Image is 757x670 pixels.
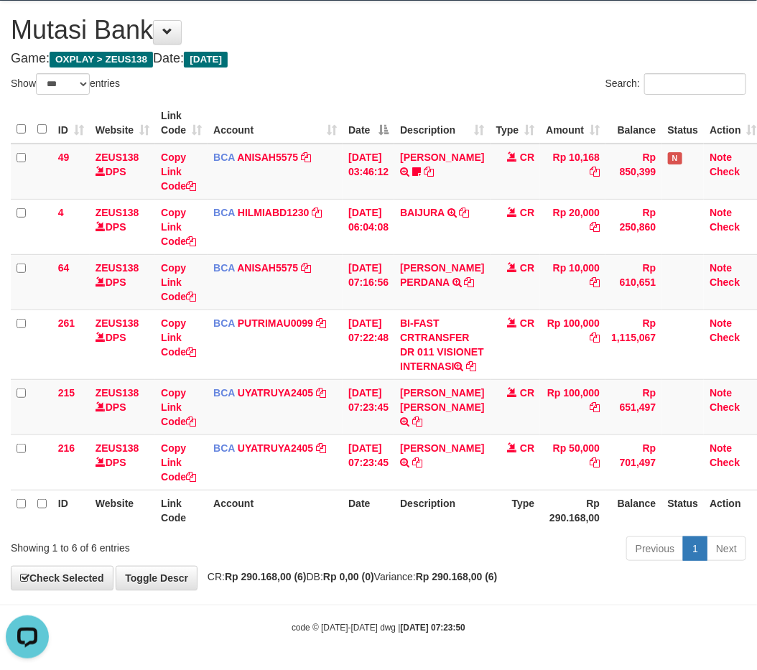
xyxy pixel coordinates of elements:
[184,52,228,68] span: [DATE]
[710,387,732,399] a: Note
[662,103,705,144] th: Status
[316,387,326,399] a: Copy UYATRUYA2405 to clipboard
[90,144,155,200] td: DPS
[155,103,208,144] th: Link Code: activate to sort column ascending
[416,571,498,582] strong: Rp 290.168,00 (6)
[540,434,605,490] td: Rp 50,000
[400,442,484,454] a: [PERSON_NAME]
[161,262,196,302] a: Copy Link Code
[540,254,605,310] td: Rp 10,000
[208,103,343,144] th: Account: activate to sort column ascending
[11,566,113,590] a: Check Selected
[605,199,661,254] td: Rp 250,860
[710,262,732,274] a: Note
[540,379,605,434] td: Rp 100,000
[707,536,746,561] a: Next
[213,152,235,163] span: BCA
[710,457,740,468] a: Check
[343,379,394,434] td: [DATE] 07:23:45
[400,152,484,163] a: [PERSON_NAME]
[710,276,740,288] a: Check
[710,332,740,343] a: Check
[96,387,139,399] a: ZEUS138
[710,166,740,177] a: Check
[161,152,196,192] a: Copy Link Code
[213,262,235,274] span: BCA
[605,73,746,95] label: Search:
[465,276,475,288] a: Copy REZA NING PERDANA to clipboard
[213,442,235,454] span: BCA
[90,434,155,490] td: DPS
[590,166,600,177] a: Copy Rp 10,168 to clipboard
[316,442,326,454] a: Copy UYATRUYA2405 to clipboard
[312,207,322,218] a: Copy HILMIABD1230 to clipboard
[90,310,155,379] td: DPS
[540,103,605,144] th: Amount: activate to sort column ascending
[238,442,313,454] a: UYATRUYA2405
[213,207,235,218] span: BCA
[590,276,600,288] a: Copy Rp 10,000 to clipboard
[590,457,600,468] a: Copy Rp 50,000 to clipboard
[58,317,75,329] span: 261
[710,207,732,218] a: Note
[11,16,746,45] h1: Mutasi Bank
[52,490,90,531] th: ID
[90,254,155,310] td: DPS
[540,490,605,531] th: Rp 290.168,00
[58,442,75,454] span: 216
[412,416,422,427] a: Copy VICKY ADI PURNOMO to clipboard
[394,103,490,144] th: Description: activate to sort column ascending
[394,310,490,379] td: BI-FAST CRTRANSFER DR 011 VISIONET INTERNASI
[36,73,90,95] select: Showentries
[400,207,445,218] a: BAIJURA
[710,221,740,233] a: Check
[343,490,394,531] th: Date
[225,571,307,582] strong: Rp 290.168,00 (6)
[213,387,235,399] span: BCA
[668,152,682,164] span: Has Note
[11,52,746,66] h4: Game: Date:
[11,73,120,95] label: Show entries
[540,310,605,379] td: Rp 100,000
[161,317,196,358] a: Copy Link Code
[292,623,465,633] small: code © [DATE]-[DATE] dwg |
[90,103,155,144] th: Website: activate to sort column ascending
[343,310,394,379] td: [DATE] 07:22:48
[161,207,196,247] a: Copy Link Code
[161,442,196,483] a: Copy Link Code
[460,207,470,218] a: Copy BAIJURA to clipboard
[605,103,661,144] th: Balance
[343,199,394,254] td: [DATE] 06:04:08
[520,387,534,399] span: CR
[520,207,534,218] span: CR
[491,103,541,144] th: Type: activate to sort column ascending
[96,207,139,218] a: ZEUS138
[605,254,661,310] td: Rp 610,651
[401,623,465,633] strong: [DATE] 07:23:50
[90,379,155,434] td: DPS
[343,254,394,310] td: [DATE] 07:16:56
[412,457,422,468] a: Copy HERU SANTOSO to clipboard
[467,360,477,372] a: Copy BI-FAST CRTRANSFER DR 011 VISIONET INTERNASI to clipboard
[605,310,661,379] td: Rp 1,115,067
[491,490,541,531] th: Type
[343,434,394,490] td: [DATE] 07:23:45
[343,103,394,144] th: Date: activate to sort column descending
[58,387,75,399] span: 215
[424,166,434,177] a: Copy INA PAUJANAH to clipboard
[605,379,661,434] td: Rp 651,497
[605,434,661,490] td: Rp 701,497
[540,144,605,200] td: Rp 10,168
[237,262,298,274] a: ANISAH5575
[710,317,732,329] a: Note
[155,490,208,531] th: Link Code
[200,571,498,582] span: CR: DB: Variance:
[710,401,740,413] a: Check
[626,536,684,561] a: Previous
[238,317,313,329] a: PUTRIMAU0099
[520,262,534,274] span: CR
[52,103,90,144] th: ID: activate to sort column ascending
[96,262,139,274] a: ZEUS138
[394,490,490,531] th: Description
[540,199,605,254] td: Rp 20,000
